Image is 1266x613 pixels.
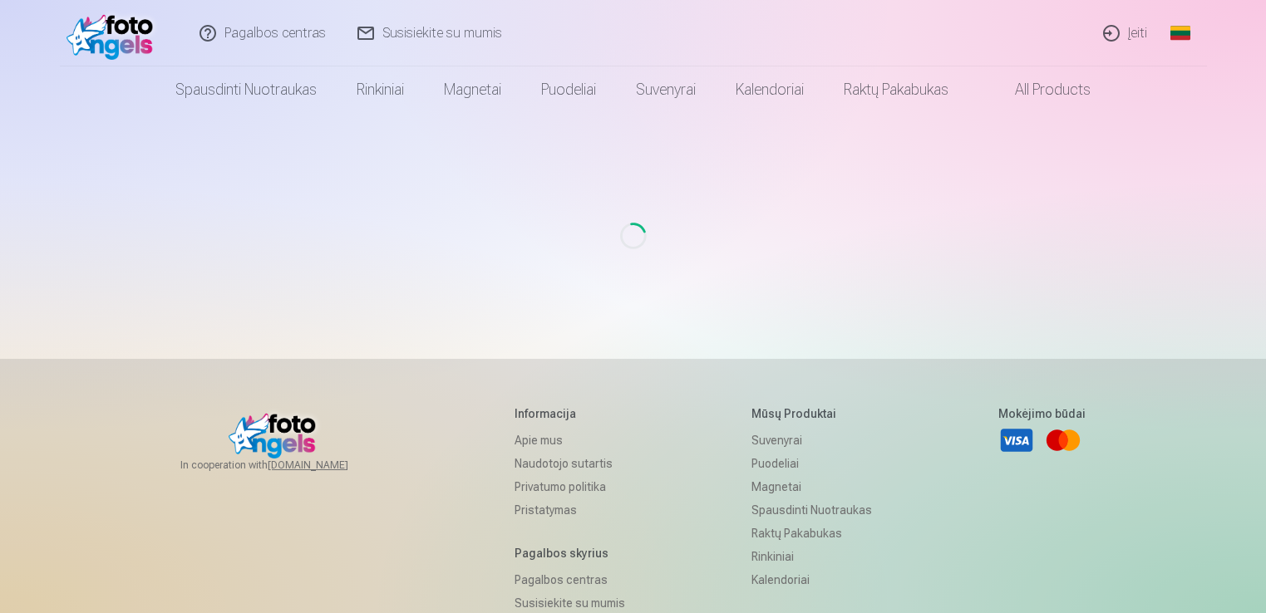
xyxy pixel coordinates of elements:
[515,545,625,562] h5: Pagalbos skyrius
[180,459,388,472] span: In cooperation with
[716,66,824,113] a: Kalendoriai
[998,422,1035,459] a: Visa
[337,66,424,113] a: Rinkiniai
[751,475,872,498] a: Magnetai
[515,429,625,452] a: Apie mus
[515,568,625,591] a: Pagalbos centras
[155,66,337,113] a: Spausdinti nuotraukas
[616,66,716,113] a: Suvenyrai
[515,405,625,422] h5: Informacija
[521,66,616,113] a: Puodeliai
[515,452,625,475] a: Naudotojo sutartis
[751,545,872,568] a: Rinkiniai
[968,66,1111,113] a: All products
[824,66,968,113] a: Raktų pakabukas
[515,475,625,498] a: Privatumo politika
[751,429,872,452] a: Suvenyrai
[751,498,872,522] a: Spausdinti nuotraukas
[751,522,872,545] a: Raktų pakabukas
[424,66,521,113] a: Magnetai
[268,459,388,472] a: [DOMAIN_NAME]
[67,7,162,60] img: /fa2
[751,405,872,422] h5: Mūsų produktai
[998,405,1086,422] h5: Mokėjimo būdai
[1045,422,1081,459] a: Mastercard
[751,568,872,591] a: Kalendoriai
[515,498,625,522] a: Pristatymas
[751,452,872,475] a: Puodeliai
